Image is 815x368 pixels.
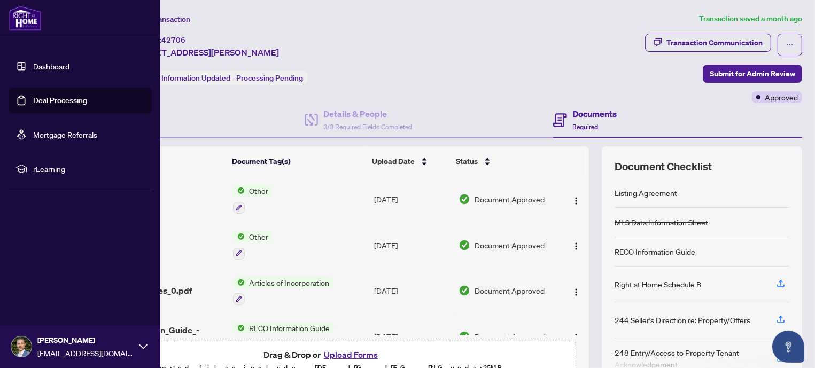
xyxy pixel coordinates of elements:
[37,334,134,346] span: [PERSON_NAME]
[370,314,454,359] td: [DATE]
[572,197,580,205] img: Logo
[645,34,771,52] button: Transaction Communication
[97,324,224,349] span: Reco_Information_Guide_-_RECO_Forms.pdf
[233,231,245,242] img: Status Icon
[33,130,97,139] a: Mortgage Referrals
[459,285,470,296] img: Document Status
[323,107,412,120] h4: Details & People
[372,155,415,167] span: Upload Date
[263,348,381,362] span: Drag & Drop or
[568,191,585,208] button: Logo
[459,331,470,342] img: Document Status
[233,185,245,197] img: Status Icon
[133,71,307,85] div: Status:
[37,347,134,359] span: [EMAIL_ADDRESS][DOMAIN_NAME]
[233,277,333,306] button: Status IconArticles of Incorporation
[33,163,144,175] span: rLearning
[568,237,585,254] button: Logo
[9,5,42,31] img: logo
[459,239,470,251] img: Document Status
[568,282,585,299] button: Logo
[615,216,708,228] div: MLS Data Information Sheet
[615,314,750,326] div: 244 Seller’s Direction re: Property/Offers
[233,322,245,334] img: Status Icon
[233,277,245,288] img: Status Icon
[615,187,677,199] div: Listing Agreement
[572,107,617,120] h4: Documents
[459,193,470,205] img: Document Status
[475,239,545,251] span: Document Approved
[368,146,451,176] th: Upload Date
[572,123,598,131] span: Required
[245,231,273,242] span: Other
[572,288,580,296] img: Logo
[321,348,381,362] button: Upload Forms
[133,14,190,24] span: View Transaction
[615,159,712,174] span: Document Checklist
[245,322,334,334] span: RECO Information Guide
[228,146,368,176] th: Document Tag(s)
[568,328,585,345] button: Logo
[370,268,454,314] td: [DATE]
[475,331,545,342] span: Document Approved
[772,331,804,363] button: Open asap
[233,185,273,214] button: Status IconOther
[699,13,802,25] article: Transaction saved a month ago
[572,242,580,250] img: Logo
[666,34,763,51] div: Transaction Communication
[475,285,545,296] span: Document Approved
[133,46,279,59] span: [STREET_ADDRESS][PERSON_NAME]
[33,61,69,71] a: Dashboard
[765,91,798,103] span: Approved
[452,146,556,176] th: Status
[245,277,333,288] span: Articles of Incorporation
[786,41,794,49] span: ellipsis
[370,222,454,268] td: [DATE]
[572,333,580,342] img: Logo
[11,336,32,357] img: Profile Icon
[615,278,701,290] div: Right at Home Schedule B
[456,155,478,167] span: Status
[233,231,273,260] button: Status IconOther
[323,123,412,131] span: 3/3 Required Fields Completed
[710,65,795,82] span: Submit for Admin Review
[161,35,185,45] span: 42706
[245,185,273,197] span: Other
[370,176,454,222] td: [DATE]
[703,65,802,83] button: Submit for Admin Review
[33,96,87,105] a: Deal Processing
[161,73,303,83] span: Information Updated - Processing Pending
[615,246,695,257] div: RECO Information Guide
[475,193,545,205] span: Document Approved
[233,322,334,351] button: Status IconRECO Information Guide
